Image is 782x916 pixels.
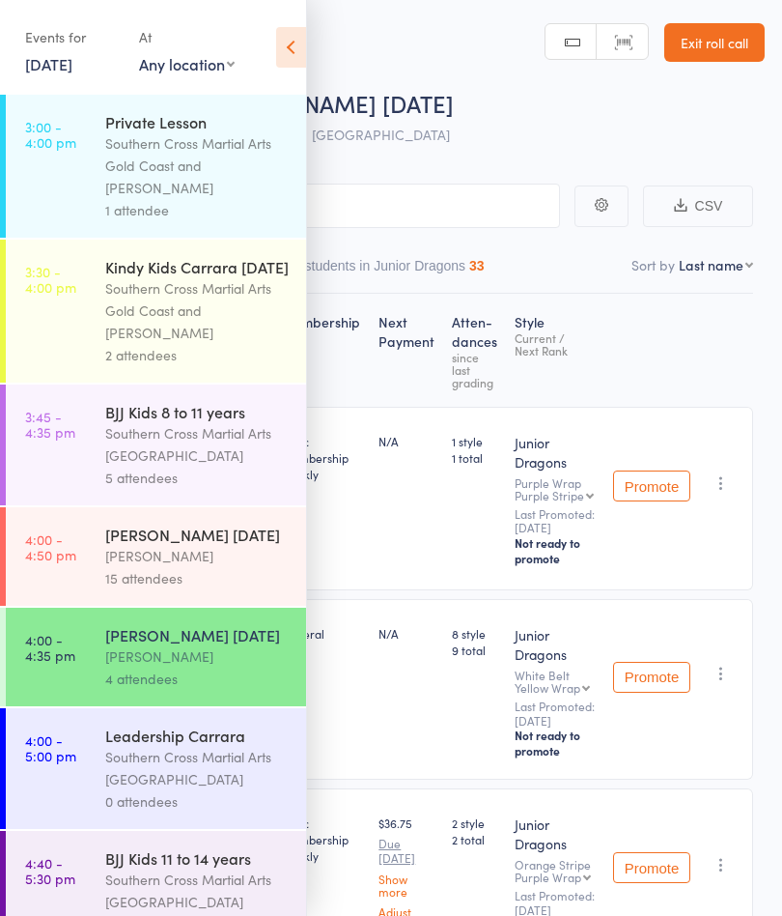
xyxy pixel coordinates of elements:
[631,255,675,274] label: Sort by
[105,545,290,567] div: [PERSON_NAME]
[679,255,743,274] div: Last name
[105,624,290,645] div: [PERSON_NAME] [DATE]
[139,53,235,74] div: Any location
[515,858,598,883] div: Orange Stripe
[613,662,690,693] button: Promote
[515,871,581,883] div: Purple Wrap
[515,728,598,759] div: Not ready to promote
[452,625,499,642] span: 8 style
[664,23,765,62] a: Exit roll call
[105,199,290,221] div: 1 attendee
[105,524,290,545] div: [PERSON_NAME] [DATE]
[6,507,306,606] a: 4:00 -4:50 pm[PERSON_NAME] [DATE][PERSON_NAME]15 attendees
[25,264,76,295] time: 3:30 - 4:00 pm
[444,302,507,398] div: Atten­dances
[273,302,371,398] div: Membership
[371,302,444,398] div: Next Payment
[515,669,598,694] div: White Belt
[281,815,363,864] div: Basic Membership Weekly
[25,855,75,886] time: 4:40 - 5:30 pm
[25,53,72,74] a: [DATE]
[507,302,605,398] div: Style
[515,331,598,357] div: Current / Next Rank
[312,125,450,144] span: [GEOGRAPHIC_DATA]
[105,645,290,668] div: [PERSON_NAME]
[105,869,290,913] div: Southern Cross Martial Arts [GEOGRAPHIC_DATA]
[25,21,120,53] div: Events for
[105,467,290,489] div: 5 attendees
[105,111,290,132] div: Private Lesson
[105,668,290,690] div: 4 attendees
[105,567,290,589] div: 15 attendees
[613,852,690,883] button: Promote
[105,344,290,366] div: 2 attendees
[452,433,499,449] span: 1 style
[452,815,499,831] span: 2 style
[281,433,363,482] div: Basic Membership Weekly
[25,531,76,562] time: 4:00 - 4:50 pm
[452,449,499,466] span: 1 total
[515,489,584,501] div: Purple Stripe
[105,256,290,277] div: Kindy Kids Carrara [DATE]
[6,385,306,505] a: 3:45 -4:35 pmBJJ Kids 8 to 11 yearsSouthern Cross Martial Arts [GEOGRAPHIC_DATA]5 attendees
[25,732,76,763] time: 4:00 - 5:00 pm
[105,401,290,422] div: BJJ Kids 8 to 11 years
[452,642,499,658] span: 9 total
[25,409,75,440] time: 3:45 - 4:35 pm
[6,608,306,706] a: 4:00 -4:35 pm[PERSON_NAME] [DATE][PERSON_NAME]4 attendees
[643,186,753,227] button: CSV
[105,746,290,790] div: Southern Cross Martial Arts [GEOGRAPHIC_DATA]
[515,815,598,853] div: Junior Dragons
[452,351,499,388] div: since last grading
[378,873,436,898] a: Show more
[6,240,306,383] a: 3:30 -4:00 pmKindy Kids Carrara [DATE]Southern Cross Martial Arts Gold Coast and [PERSON_NAME]2 a...
[378,625,436,642] div: N/A
[25,632,75,663] time: 4:00 - 4:35 pm
[139,21,235,53] div: At
[515,700,598,728] small: Last Promoted: [DATE]
[515,476,598,501] div: Purple Wrap
[378,837,436,865] small: Due [DATE]
[105,790,290,813] div: 0 attendees
[613,471,690,501] button: Promote
[105,725,290,746] div: Leadership Carrara
[469,258,485,273] div: 33
[191,87,454,119] span: [PERSON_NAME] [DATE]
[105,847,290,869] div: BJJ Kids 11 to 14 years
[105,132,290,199] div: Southern Cross Martial Arts Gold Coast and [PERSON_NAME]
[105,422,290,467] div: Southern Cross Martial Arts [GEOGRAPHIC_DATA]
[515,625,598,664] div: Junior Dragons
[515,507,598,535] small: Last Promoted: [DATE]
[105,277,290,344] div: Southern Cross Martial Arts Gold Coast and [PERSON_NAME]
[378,433,436,449] div: N/A
[452,831,499,847] span: 2 total
[6,95,306,238] a: 3:00 -4:00 pmPrivate LessonSouthern Cross Martial Arts Gold Coast and [PERSON_NAME]1 attendee
[267,248,485,293] button: Other students in Junior Dragons33
[515,433,598,472] div: Junior Dragons
[6,708,306,829] a: 4:00 -5:00 pmLeadership CarraraSouthern Cross Martial Arts [GEOGRAPHIC_DATA]0 attendees
[25,119,76,150] time: 3:00 - 4:00 pm
[515,681,580,694] div: Yellow Wrap
[281,625,363,642] div: General
[515,535,598,566] div: Not ready to promote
